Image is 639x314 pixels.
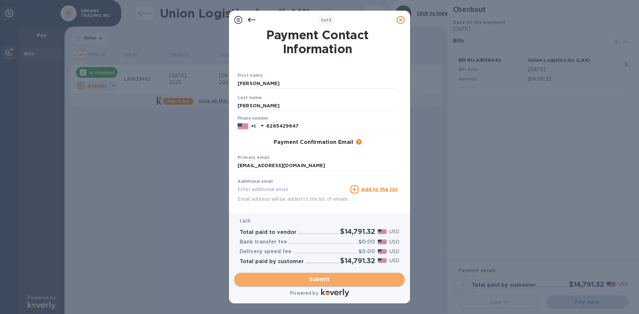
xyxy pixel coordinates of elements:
p: USD [389,257,399,264]
u: Add to the list [361,187,397,192]
img: USD [378,240,387,244]
input: Enter your first name [238,79,397,89]
input: Enter your phone number [266,121,397,131]
h3: $0.00 [358,239,375,245]
h1: Payment Contact Information [238,28,397,56]
input: Enter your primary name [238,161,397,171]
h3: Delivery speed fee [240,249,292,255]
button: Submit [234,273,405,286]
h3: Total paid by customer [240,259,304,265]
input: Enter your last name [238,101,397,111]
p: Powered by [290,290,318,297]
b: First name [238,73,263,78]
label: Phone number [238,117,268,121]
b: of 3 [321,18,332,23]
img: USD [378,249,387,254]
h3: $0.00 [358,249,375,255]
h3: Total paid to vendor [240,229,297,236]
b: Primary email [238,155,270,160]
h3: Payment Confirmation Email [274,139,353,146]
b: 1 bill [240,218,250,224]
p: +1 [251,123,256,130]
p: Email address will be added to the list of emails [238,195,348,203]
span: 3 [321,18,323,23]
p: USD [389,239,399,246]
h2: $14,791.32 [340,227,375,236]
img: Logo [321,289,349,297]
b: Last name [238,95,262,100]
h3: Bank transfer fee [240,239,287,245]
img: USD [378,229,387,234]
h2: $14,791.32 [340,257,375,265]
span: Submit [240,275,399,283]
p: USD [389,248,399,255]
label: Additional email [238,180,273,184]
p: USD [389,228,399,235]
input: Enter additional email [238,184,348,194]
img: US [238,123,248,130]
img: USD [378,258,387,263]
